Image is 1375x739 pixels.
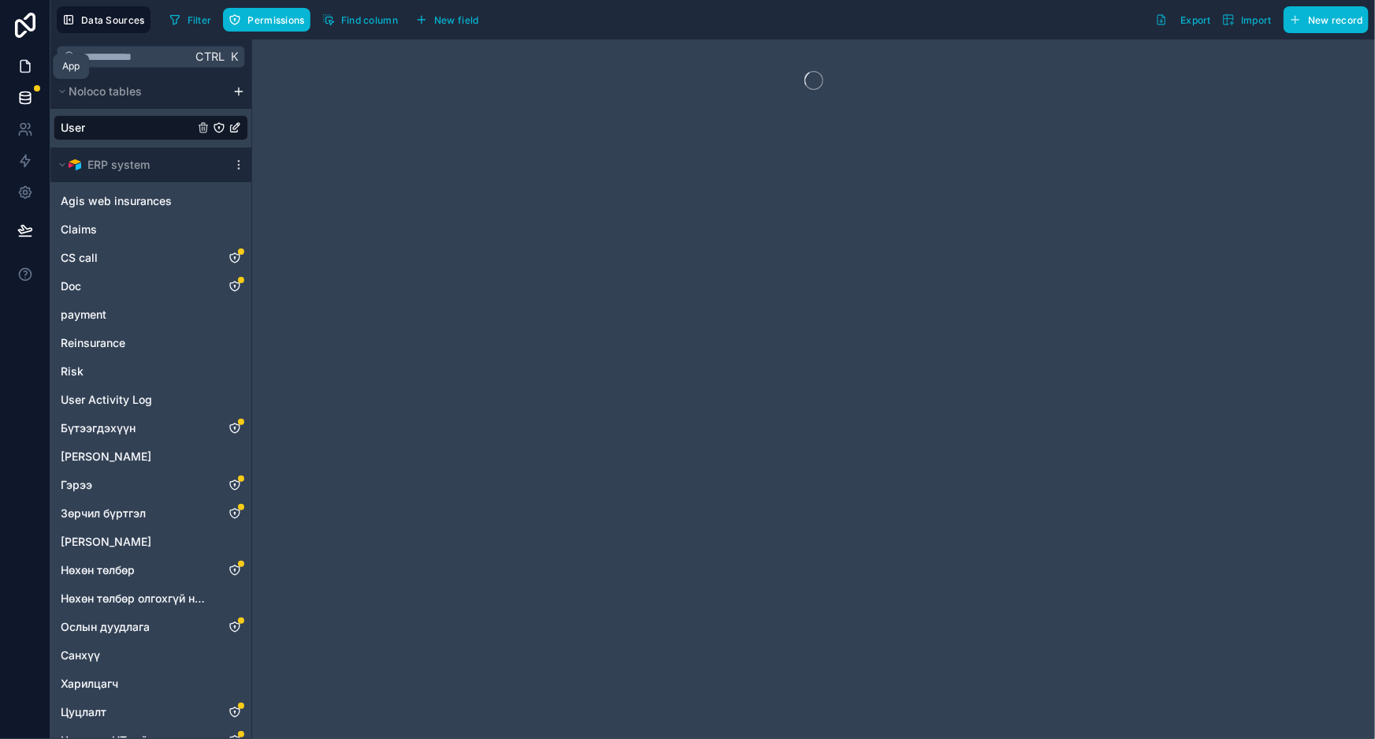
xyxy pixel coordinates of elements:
[1308,14,1363,26] span: New record
[1284,6,1369,33] button: New record
[223,8,310,32] button: Permissions
[1241,14,1272,26] span: Import
[317,8,403,32] button: Find column
[194,47,226,66] span: Ctrl
[57,6,151,33] button: Data Sources
[1180,14,1211,26] span: Export
[247,14,304,26] span: Permissions
[62,60,80,73] div: App
[229,51,240,62] span: K
[434,14,479,26] span: New field
[1217,6,1277,33] button: Import
[223,8,316,32] a: Permissions
[1277,6,1369,33] a: New record
[81,14,145,26] span: Data Sources
[188,14,212,26] span: Filter
[163,8,217,32] button: Filter
[410,8,485,32] button: New field
[341,14,398,26] span: Find column
[1150,6,1217,33] button: Export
